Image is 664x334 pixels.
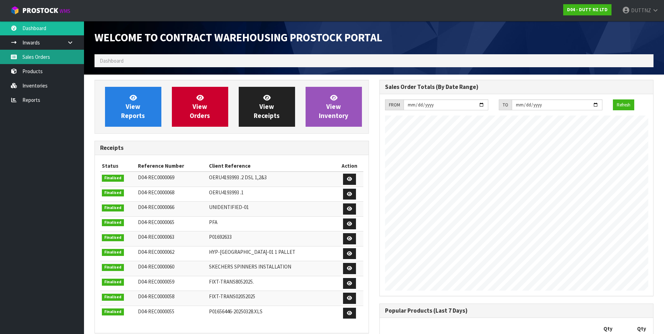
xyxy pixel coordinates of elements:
[102,264,124,271] span: Finalised
[138,204,174,210] span: D04-REC0000066
[100,57,124,64] span: Dashboard
[209,219,217,225] span: PFA
[385,99,404,111] div: FROM
[631,7,651,14] span: DUTTNZ
[190,93,210,120] span: View Orders
[385,84,648,90] h3: Sales Order Totals (By Date Range)
[102,175,124,182] span: Finalised
[102,279,124,286] span: Finalised
[209,174,267,181] span: OERU4193993 .2 DSL 1,2&3
[22,6,58,15] span: ProStock
[209,204,249,210] span: UNIDENTIFIED-01
[209,308,263,315] span: P01656446-20250328.XLS
[207,160,336,172] th: Client Reference
[136,160,207,172] th: Reference Number
[499,99,512,111] div: TO
[209,189,244,196] span: OERU4193993 .1
[138,189,174,196] span: D04-REC0000068
[319,93,348,120] span: View Inventory
[100,160,136,172] th: Status
[60,8,70,14] small: WMS
[102,219,124,226] span: Finalised
[121,93,145,120] span: View Reports
[102,294,124,301] span: Finalised
[306,87,362,127] a: ViewInventory
[102,249,124,256] span: Finalised
[138,293,174,300] span: D04-REC0000058
[138,263,174,270] span: D04-REC0000060
[11,6,19,15] img: cube-alt.png
[95,30,382,44] span: Welcome to Contract Warehousing ProStock Portal
[138,234,174,240] span: D04-REC0000063
[138,249,174,255] span: D04-REC0000062
[254,93,280,120] span: View Receipts
[336,160,363,172] th: Action
[209,278,254,285] span: FIXT-TRANS8052025.
[100,145,363,151] h3: Receipts
[138,278,174,285] span: D04-REC0000059
[172,87,228,127] a: ViewOrders
[209,293,255,300] span: FIXT-TRANS02052025
[102,189,124,196] span: Finalised
[209,263,291,270] span: SKECHERS SPINNERS INSTALLATION
[209,234,232,240] span: P01692633
[239,87,295,127] a: ViewReceipts
[385,307,648,314] h3: Popular Products (Last 7 Days)
[138,174,174,181] span: D04-REC0000069
[102,204,124,211] span: Finalised
[567,7,608,13] strong: D04 - DUTT NZ LTD
[105,87,161,127] a: ViewReports
[613,99,634,111] button: Refresh
[138,219,174,225] span: D04-REC0000065
[102,308,124,315] span: Finalised
[102,234,124,241] span: Finalised
[138,308,174,315] span: D04-REC0000055
[209,249,295,255] span: HYP-[GEOGRAPHIC_DATA]-01 1 PALLET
